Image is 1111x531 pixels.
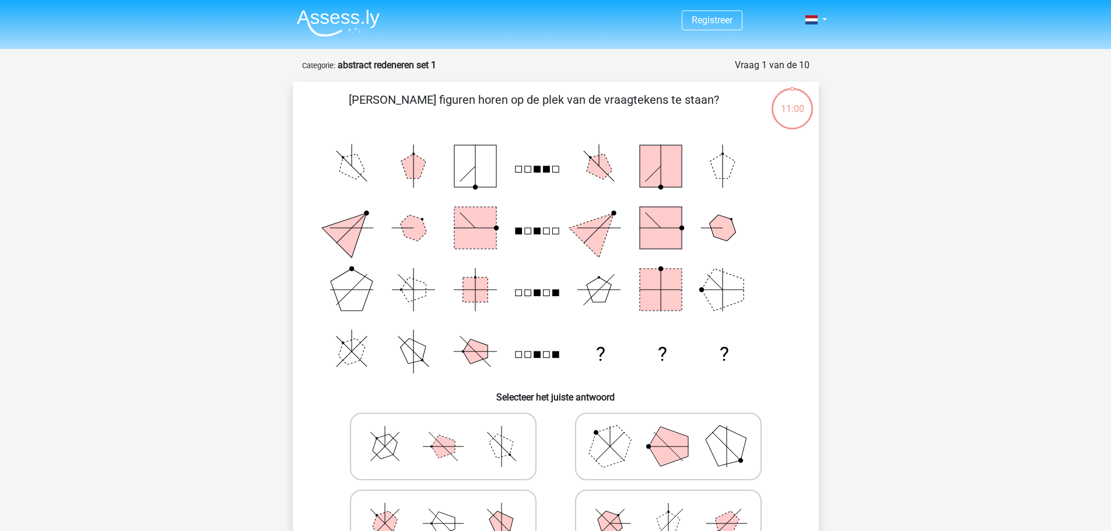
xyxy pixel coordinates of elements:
img: Assessly [297,9,380,37]
small: Categorie: [302,61,335,70]
p: [PERSON_NAME] figuren horen op de plek van de vraagtekens te staan? [311,91,756,126]
strong: abstract redeneren set 1 [338,59,436,71]
a: Registreer [692,15,733,26]
div: 11:00 [770,87,814,116]
h6: Selecteer het juiste antwoord [311,382,800,403]
text: ? [657,343,667,365]
text: ? [595,343,605,365]
div: Vraag 1 van de 10 [735,58,809,72]
text: ? [720,343,729,365]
